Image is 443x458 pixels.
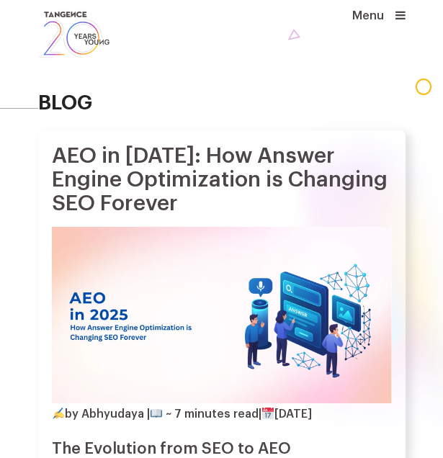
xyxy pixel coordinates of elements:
[38,92,406,114] h2: blog
[52,408,313,421] h4: by Abhyudaya | | [DATE]
[166,409,171,421] span: ~
[151,408,162,419] img: 📖
[52,144,392,215] h1: AEO in [DATE]: How Answer Engine Optimization is Changing SEO Forever
[52,227,392,403] img: AEO in 2025: How Answer Engine Optimization is Changing SEO Forever
[52,440,392,457] h2: The Evolution from SEO to AEO
[53,408,64,419] img: ✍️
[184,409,259,421] span: minutes read
[38,9,110,60] img: logo SVG
[174,409,182,421] span: 7
[262,408,274,419] img: 📅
